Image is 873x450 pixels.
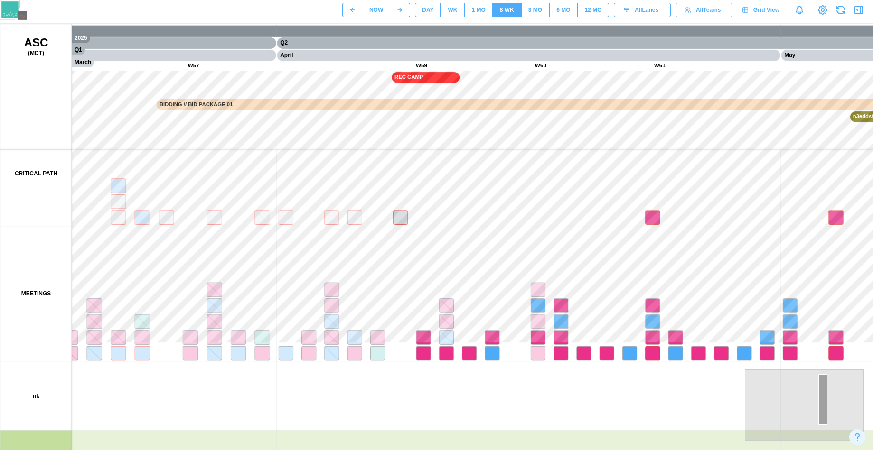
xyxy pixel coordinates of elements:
button: AllLanes [614,3,671,17]
button: 1 MO [464,3,492,17]
button: Refresh Grid [834,3,847,17]
span: All Lanes [635,3,658,17]
button: 6 MO [549,3,577,17]
div: NOW [369,6,383,15]
span: Grid View [753,3,779,17]
button: DAY [415,3,441,17]
a: Notifications [791,2,807,18]
button: NOW [363,3,390,17]
button: 8 WK [493,3,521,17]
a: View Project [816,3,829,17]
button: WK [441,3,464,17]
div: 6 MO [556,6,570,15]
span: All Teams [696,3,721,17]
button: Open Drawer [852,3,865,17]
button: 12 MO [578,3,609,17]
a: Grid View [737,3,787,17]
button: AllTeams [676,3,732,17]
div: 12 MO [585,6,602,15]
div: 8 WK [500,6,514,15]
button: 3 MO [521,3,549,17]
div: 3 MO [528,6,542,15]
div: WK [448,6,457,15]
div: 1 MO [471,6,485,15]
div: DAY [422,6,433,15]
